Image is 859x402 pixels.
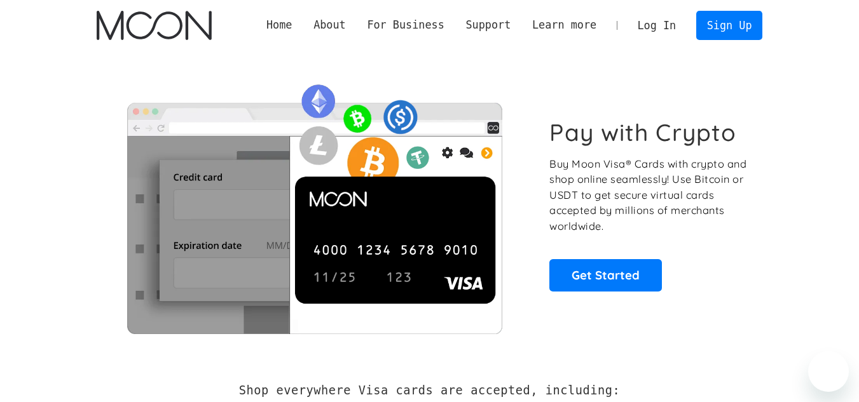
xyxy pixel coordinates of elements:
a: Home [256,17,303,33]
p: Buy Moon Visa® Cards with crypto and shop online seamlessly! Use Bitcoin or USDT to get secure vi... [549,156,748,234]
a: Log In [627,11,687,39]
div: About [313,17,346,33]
div: Support [465,17,511,33]
a: Sign Up [696,11,762,39]
div: Learn more [521,17,607,33]
div: About [303,17,356,33]
img: Moon Logo [97,11,212,40]
h2: Shop everywhere Visa cards are accepted, including: [239,384,620,398]
a: Get Started [549,259,662,291]
img: Moon Cards let you spend your crypto anywhere Visa is accepted. [97,76,532,333]
h1: Pay with Crypto [549,118,736,147]
div: Learn more [532,17,596,33]
a: home [97,11,212,40]
iframe: Button to launch messaging window [808,351,849,392]
div: For Business [367,17,444,33]
div: Support [455,17,521,33]
div: For Business [357,17,455,33]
